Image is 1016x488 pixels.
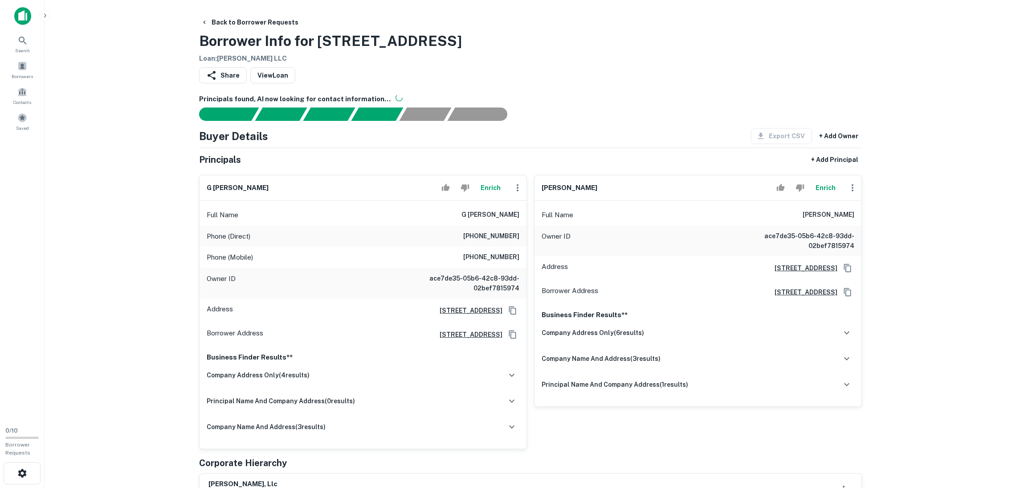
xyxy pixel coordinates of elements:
button: Copy Address [841,285,854,299]
p: Full Name [207,210,238,220]
h6: ace7de35-05b6-42c8-93dd-02bef7815974 [412,273,519,293]
h6: principal name and company address ( 1 results) [542,380,688,389]
a: [STREET_ADDRESS] [767,263,837,273]
p: Address [207,304,233,317]
h5: Principals [199,153,241,166]
button: Back to Borrower Requests [197,14,302,30]
div: Sending borrower request to AI... [188,108,255,121]
div: Principals found, AI now looking for contact information... [351,108,403,121]
h6: Loan : [PERSON_NAME] LLC [199,54,462,64]
p: Borrower Address [207,328,263,341]
a: [STREET_ADDRESS] [767,287,837,297]
div: Principals found, still searching for contact information. This may take time... [399,108,451,121]
p: Phone (Mobile) [207,252,253,263]
h6: company name and address ( 3 results) [542,354,661,364]
button: Copy Address [506,328,519,341]
span: Search [15,47,30,54]
h6: ace7de35-05b6-42c8-93dd-02bef7815974 [747,231,854,251]
h6: [PHONE_NUMBER] [463,231,519,242]
button: Reject [792,179,808,197]
p: Owner ID [542,231,571,251]
span: Contacts [13,99,31,106]
p: Full Name [542,210,573,220]
iframe: Chat Widget [971,417,1016,459]
a: Borrowers [3,58,42,82]
div: Your request is received and processing... [255,108,307,121]
p: Phone (Direct) [207,231,250,242]
h6: principal name and company address ( 0 results) [207,396,355,406]
span: Borrower Requests [5,442,30,456]
div: AI fulfillment process complete. [448,108,518,121]
button: Enrich [477,179,505,197]
button: Copy Address [841,261,854,275]
a: [STREET_ADDRESS] [433,330,502,339]
a: ViewLoan [250,67,295,83]
img: capitalize-icon.png [14,7,31,25]
button: Share [199,67,247,83]
p: Business Finder Results** [207,352,519,363]
h4: Buyer Details [199,128,268,144]
h5: Corporate Hierarchy [199,456,287,470]
h6: g [PERSON_NAME] [207,183,269,193]
p: Business Finder Results** [542,310,854,320]
h6: g [PERSON_NAME] [461,210,519,220]
div: Documents found, AI parsing details... [303,108,355,121]
button: + Add Owner [816,128,862,144]
h6: Principals found, AI now looking for contact information... [199,94,862,104]
button: + Add Principal [808,152,862,168]
a: [STREET_ADDRESS] [433,306,502,315]
a: Saved [3,109,42,133]
a: Contacts [3,83,42,108]
h6: company name and address ( 3 results) [207,422,326,432]
p: Borrower Address [542,285,598,299]
h6: company address only ( 6 results) [542,328,644,338]
span: Borrowers [12,73,33,80]
h6: company address only ( 4 results) [207,370,310,380]
button: Accept [773,179,788,197]
a: Search [3,32,42,56]
button: Copy Address [506,304,519,317]
span: 0 / 10 [5,427,18,434]
h6: [PHONE_NUMBER] [463,252,519,263]
p: Owner ID [207,273,236,293]
h6: [PERSON_NAME] [803,210,854,220]
button: Enrich [812,179,840,197]
button: Accept [438,179,453,197]
span: Saved [16,124,29,132]
button: Reject [457,179,473,197]
h6: [PERSON_NAME] [542,183,597,193]
p: Address [542,261,568,275]
h3: Borrower Info for [STREET_ADDRESS] [199,30,462,52]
